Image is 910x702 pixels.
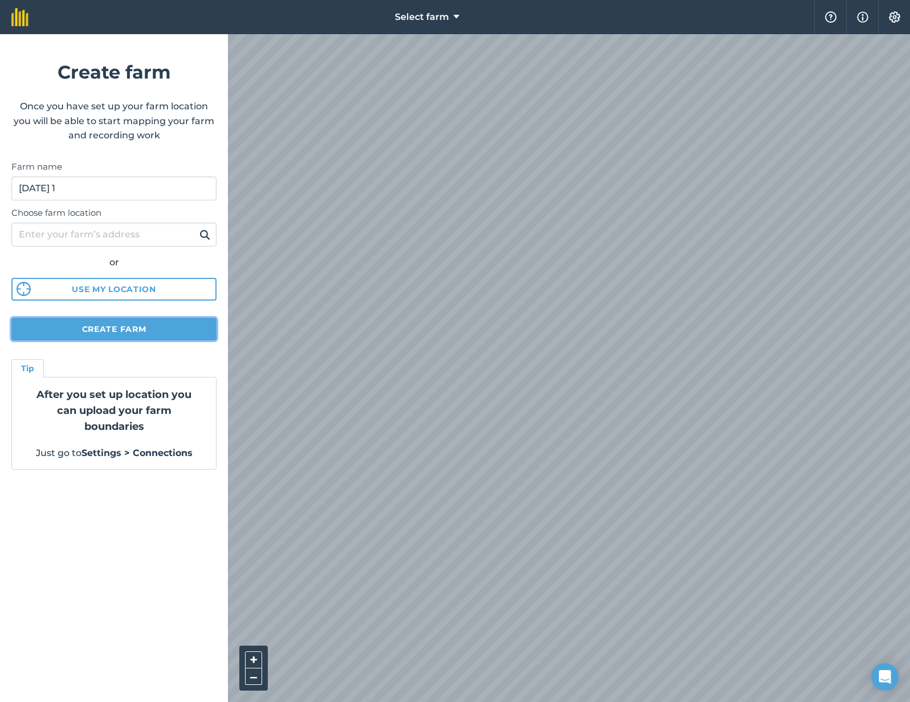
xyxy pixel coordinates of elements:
button: Create farm [11,318,217,340]
span: Select farm [395,10,449,24]
button: + [245,651,262,668]
img: A cog icon [888,11,901,23]
strong: After you set up location you can upload your farm boundaries [36,388,191,433]
div: Open Intercom Messenger [871,663,899,691]
button: – [245,668,262,685]
p: Once you have set up your farm location you will be able to start mapping your farm and recording... [11,99,217,143]
img: A question mark icon [824,11,838,23]
img: svg+xml;base64,PHN2ZyB4bWxucz0iaHR0cDovL3d3dy53My5vcmcvMjAwMC9zdmciIHdpZHRoPSIxOSIgaGVpZ2h0PSIyNC... [199,228,210,241]
button: Use my location [11,278,217,301]
label: Farm name [11,160,217,174]
img: svg+xml;base64,PHN2ZyB4bWxucz0iaHR0cDovL3d3dy53My5vcmcvMjAwMC9zdmciIHdpZHRoPSIxNyIgaGVpZ2h0PSIxNy... [857,10,868,24]
label: Choose farm location [11,206,217,220]
img: fieldmargin Logo [11,8,28,26]
div: or [11,255,217,270]
img: svg%3e [17,282,31,296]
strong: Settings > Connections [81,448,193,458]
h4: Tip [21,362,34,375]
p: Just go to [26,446,202,461]
input: Farm name [11,176,217,200]
h1: Create farm [11,58,217,87]
input: Enter your farm’s address [11,223,217,247]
